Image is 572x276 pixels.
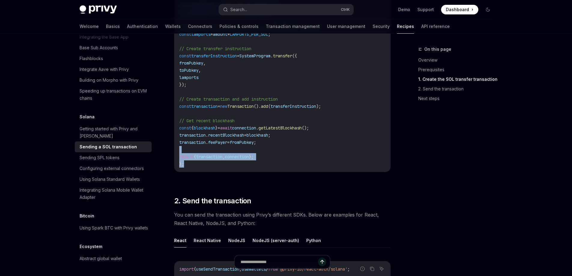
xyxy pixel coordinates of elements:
span: = [210,32,213,37]
a: Security [373,19,390,34]
button: Search...CtrlK [219,4,353,15]
span: (). [254,104,261,109]
a: Welcome [80,19,99,34]
div: Building on Morpho with Privy [80,77,138,84]
span: , [203,60,206,66]
span: = [218,125,220,131]
span: . [271,53,273,59]
a: 2. Send the transaction [418,84,498,94]
span: const [179,104,191,109]
span: const [179,125,191,131]
span: { [194,154,196,159]
span: fromPubkey [179,60,203,66]
span: On this page [424,46,451,53]
div: Sending SPL tokens [80,154,120,161]
span: feePayer [208,140,227,145]
div: Flashblocks [80,55,103,62]
a: Policies & controls [219,19,259,34]
span: LAMPORTS_PER_SOL [230,32,268,37]
div: Integrating Solana Mobile Wallet Adapter [80,187,148,201]
span: transaction [196,154,222,159]
button: NodeJS (server-auth) [253,233,299,247]
span: , [198,68,201,73]
div: Search... [230,6,247,13]
span: connection [225,154,249,159]
span: add [261,104,268,109]
a: Recipes [397,19,414,34]
a: User management [327,19,365,34]
a: Authentication [127,19,158,34]
a: Getting started with Privy and [PERSON_NAME] [75,123,152,141]
a: 1. Create the SOL transfer transaction [418,74,498,84]
button: NodeJS [228,233,245,247]
div: Configuring external connectors [80,165,144,172]
a: Overview [418,55,498,65]
span: SystemProgram [239,53,271,59]
span: , [222,154,225,159]
a: Building on Morpho with Privy [75,75,152,86]
button: Toggle dark mode [483,5,493,14]
a: API reference [421,19,450,34]
span: transferInstruction [191,53,237,59]
a: Sending a SOL transaction [75,141,152,152]
button: React Native [194,233,221,247]
button: Send message [318,258,326,266]
div: Base Sub Accounts [80,44,118,51]
span: // Create transfer instruction [179,46,251,51]
span: return [179,154,194,159]
a: Dashboard [441,5,478,14]
a: Support [417,7,434,13]
span: = [244,132,247,138]
div: Integrate Aave with Privy [80,66,129,73]
span: }; [249,154,254,159]
span: Dashboard [446,7,469,13]
a: Integrate Aave with Privy [75,64,152,75]
span: connection [232,125,256,131]
a: Speeding up transactions on EVM chains [75,86,152,104]
span: }; [179,161,184,167]
span: ); [316,104,321,109]
span: transfer [273,53,292,59]
span: fromPubkey [230,140,254,145]
span: { [191,125,194,131]
a: Transaction management [266,19,320,34]
span: ( [268,104,271,109]
span: amount [213,32,227,37]
a: Using Solana Standard Wallets [75,174,152,185]
a: Configuring external connectors [75,163,152,174]
span: transaction [179,140,206,145]
span: ; [268,132,271,138]
span: transferInstruction [271,104,316,109]
a: Flashblocks [75,53,152,64]
h5: Bitcoin [80,212,94,220]
img: dark logo [80,5,117,14]
div: Sending a SOL transaction [80,143,137,150]
a: Next steps [418,94,498,103]
span: ; [268,32,271,37]
div: Using Spark BTC with Privy wallets [80,224,148,232]
span: ; [254,140,256,145]
span: transaction [179,132,206,138]
span: toPubkey [179,68,198,73]
a: Abstract global wallet [75,253,152,264]
span: 2. Send the transaction [174,196,251,206]
span: You can send the transaction using Privy’s different SDKs. Below are examples for React, React Na... [174,211,391,227]
span: . [206,132,208,138]
a: Basics [106,19,120,34]
span: . [206,140,208,145]
h5: Solana [80,113,95,120]
span: getLatestBlockhash [259,125,302,131]
span: const [179,53,191,59]
span: Transaction [227,104,254,109]
span: // Create transaction and add instruction [179,96,278,102]
span: const [179,32,191,37]
a: Integrating Solana Mobile Wallet Adapter [75,185,152,203]
span: ({ [292,53,297,59]
div: Getting started with Privy and [PERSON_NAME] [80,125,148,140]
span: await [220,125,232,131]
span: Ctrl K [341,7,350,12]
span: transaction [191,104,218,109]
div: Abstract global wallet [80,255,122,262]
span: // Get recent blockhash [179,118,235,123]
span: new [220,104,227,109]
